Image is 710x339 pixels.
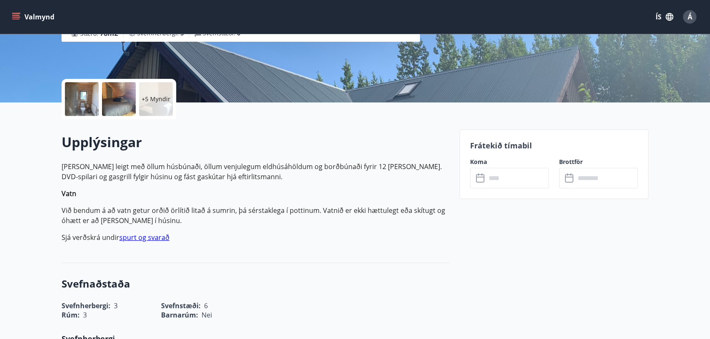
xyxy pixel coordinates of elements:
[62,232,449,242] p: Sjá verðskrá undir
[470,140,638,151] p: Frátekið tímabil
[83,310,87,320] span: 3
[559,158,638,166] label: Brottför
[10,9,58,24] button: menu
[161,310,198,320] span: Barnarúm :
[62,189,76,198] strong: Vatn
[119,233,169,242] a: spurt og svarað
[651,9,678,24] button: ÍS
[202,310,212,320] span: Nei
[688,12,692,22] span: Á
[470,158,549,166] label: Koma
[62,161,449,182] p: [PERSON_NAME] leigt með öllum húsbúnaði, öllum venjulegum eldhúsáhöldum og borðbúnaði fyrir 12 [P...
[680,7,700,27] button: Á
[142,95,170,103] p: +5 Myndir
[62,205,449,226] p: Við bendum á að vatn getur orðið örlítið litað á sumrin, þá sérstaklega í pottinum. Vatnið er ekk...
[62,310,80,320] span: Rúm :
[62,133,449,151] h2: Upplýsingar
[62,277,449,291] h3: Svefnaðstaða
